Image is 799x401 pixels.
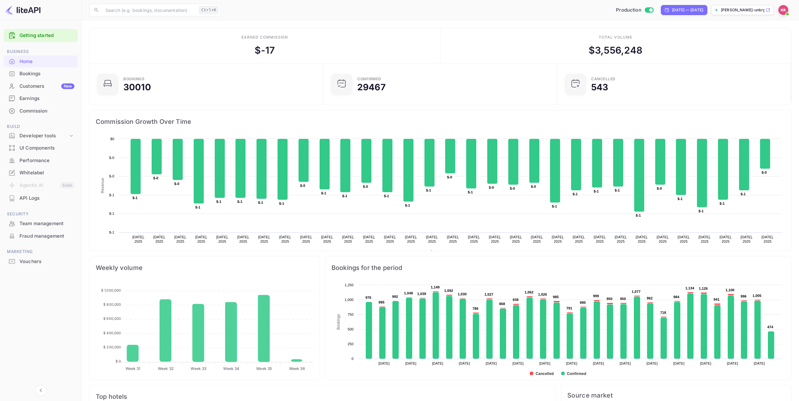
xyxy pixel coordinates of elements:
[19,220,74,227] div: Team management
[4,92,78,104] a: Earnings
[567,392,785,399] span: Source market
[620,361,631,365] text: [DATE]
[673,361,685,365] text: [DATE]
[123,83,151,92] div: 30010
[4,192,78,204] div: API Logs
[405,361,417,365] text: [DATE]
[673,295,680,299] text: 984
[678,235,690,243] text: [DATE], 2025
[279,235,291,243] text: [DATE], 2025
[417,292,426,296] text: 1,039
[580,301,586,304] text: 890
[594,235,606,243] text: [DATE], 2025
[472,307,478,310] text: 786
[4,48,78,55] span: Business
[699,235,711,243] text: [DATE], 2025
[4,218,78,230] div: Team management
[289,366,305,371] tspan: Week 36
[4,142,78,154] div: UI Components
[4,123,78,130] span: Build
[384,235,396,243] text: [DATE], 2025
[699,209,704,213] text: $-1
[566,361,577,365] text: [DATE]
[615,235,627,243] text: [DATE], 2025
[510,235,522,243] text: [DATE], 2025
[116,359,121,363] tspan: $ 0
[573,235,585,243] text: [DATE], 2025
[103,345,121,349] tspan: $ 200,000
[195,205,200,209] text: $-1
[720,235,732,243] text: [DATE], 2025
[102,4,197,16] input: Search (e.g. bookings, documentation)
[258,235,270,243] text: [DATE], 2025
[432,361,443,365] text: [DATE]
[647,296,653,300] text: 962
[593,294,599,298] text: 999
[459,361,470,365] text: [DATE]
[620,297,626,301] text: 950
[607,297,613,301] text: 950
[357,83,386,92] div: 29467
[4,230,78,242] div: Fraud management
[342,235,354,243] text: [DATE], 2025
[174,235,186,243] text: [DATE], 2025
[678,197,683,201] text: $-1
[672,7,703,13] div: [DATE] — [DATE]
[4,155,78,167] div: Performance
[19,108,74,115] div: Commission
[19,70,74,77] div: Bookings
[363,185,368,188] text: $-0
[35,385,46,396] button: Collapse navigation
[741,192,746,196] text: $-1
[19,145,74,152] div: UI Components
[685,286,694,290] text: 1,134
[365,296,371,299] text: 976
[19,83,74,90] div: Customers
[512,361,524,365] text: [DATE]
[4,55,78,68] div: Home
[767,325,774,329] text: 474
[660,311,666,314] text: 718
[566,306,572,310] text: 791
[4,230,78,242] a: Fraud management
[538,293,547,296] text: 1,026
[332,263,785,273] span: Bookings for the period
[552,204,557,208] text: $-1
[613,7,656,14] div: Switch to Sandbox mode
[19,132,68,140] div: Developer tools
[4,192,78,204] a: API Logs
[4,68,78,79] a: Bookings
[158,366,174,371] tspan: Week 32
[484,293,493,296] text: 1,027
[754,361,765,365] text: [DATE]
[762,235,774,243] text: [DATE], 2025
[174,182,179,186] text: $-0
[552,235,564,243] text: [DATE], 2025
[510,187,515,190] text: $-0
[435,251,451,255] text: Revenue
[4,167,78,178] a: Whitelabel
[352,357,354,361] text: 0
[536,372,554,376] text: Cancelled
[4,256,78,268] div: Vouchers
[591,77,616,81] div: CANCELLED
[348,327,354,331] text: 500
[458,292,467,296] text: 1,030
[19,157,74,164] div: Performance
[636,214,641,217] text: $-1
[778,5,788,15] img: Kobus Roux
[4,92,78,105] div: Earnings
[109,174,114,178] text: $-0
[191,366,206,371] tspan: Week 33
[103,316,121,321] tspan: $ 600,000
[405,203,410,207] text: $-1
[720,202,725,205] text: $-1
[589,43,643,57] div: $ 3,556,248
[126,366,141,371] tspan: Week 31
[363,235,375,243] text: [DATE], 2025
[321,235,333,243] text: [DATE], 2025
[531,185,536,188] text: $-0
[499,302,505,306] text: 868
[223,366,239,371] tspan: Week 34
